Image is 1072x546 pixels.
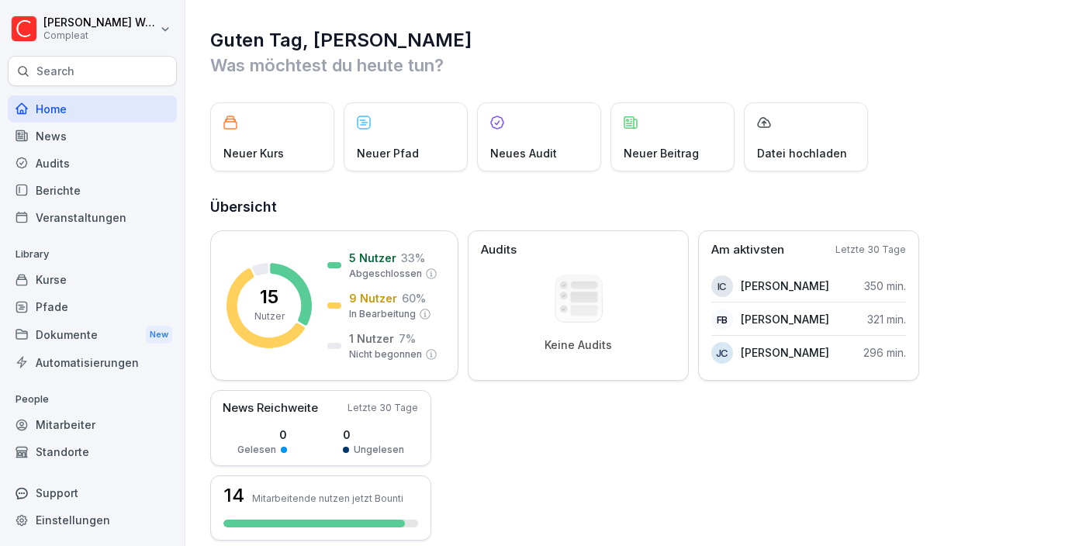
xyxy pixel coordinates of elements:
[399,330,416,347] p: 7 %
[237,427,287,443] p: 0
[146,326,172,344] div: New
[8,320,177,349] div: Dokumente
[867,311,906,327] p: 321 min.
[8,242,177,267] p: Library
[354,443,404,457] p: Ungelesen
[711,309,733,330] div: FB
[8,387,177,412] p: People
[545,338,612,352] p: Keine Audits
[864,278,906,294] p: 350 min.
[43,16,157,29] p: [PERSON_NAME] Welz
[210,196,1049,218] h2: Übersicht
[223,486,244,505] h3: 14
[348,401,418,415] p: Letzte 30 Tage
[490,145,557,161] p: Neues Audit
[711,275,733,297] div: IC
[8,411,177,438] a: Mitarbeiter
[8,123,177,150] a: News
[401,250,425,266] p: 33 %
[349,250,396,266] p: 5 Nutzer
[8,150,177,177] a: Audits
[349,347,422,361] p: Nicht begonnen
[741,344,829,361] p: [PERSON_NAME]
[8,266,177,293] a: Kurse
[237,443,276,457] p: Gelesen
[863,344,906,361] p: 296 min.
[349,290,397,306] p: 9 Nutzer
[210,28,1049,53] h1: Guten Tag, [PERSON_NAME]
[741,278,829,294] p: [PERSON_NAME]
[260,288,278,306] p: 15
[711,241,784,259] p: Am aktivsten
[349,330,394,347] p: 1 Nutzer
[741,311,829,327] p: [PERSON_NAME]
[8,293,177,320] a: Pfade
[223,145,284,161] p: Neuer Kurs
[624,145,699,161] p: Neuer Beitrag
[36,64,74,79] p: Search
[223,399,318,417] p: News Reichweite
[8,349,177,376] a: Automatisierungen
[8,506,177,534] a: Einstellungen
[8,204,177,231] a: Veranstaltungen
[252,492,403,504] p: Mitarbeitende nutzen jetzt Bounti
[835,243,906,257] p: Letzte 30 Tage
[357,145,419,161] p: Neuer Pfad
[349,267,422,281] p: Abgeschlossen
[711,342,733,364] div: JC
[481,241,517,259] p: Audits
[757,145,847,161] p: Datei hochladen
[8,479,177,506] div: Support
[402,290,426,306] p: 60 %
[8,95,177,123] a: Home
[43,30,157,41] p: Compleat
[8,438,177,465] a: Standorte
[210,53,1049,78] p: Was möchtest du heute tun?
[254,309,285,323] p: Nutzer
[8,320,177,349] a: DokumenteNew
[343,427,404,443] p: 0
[349,307,416,321] p: In Bearbeitung
[8,177,177,204] a: Berichte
